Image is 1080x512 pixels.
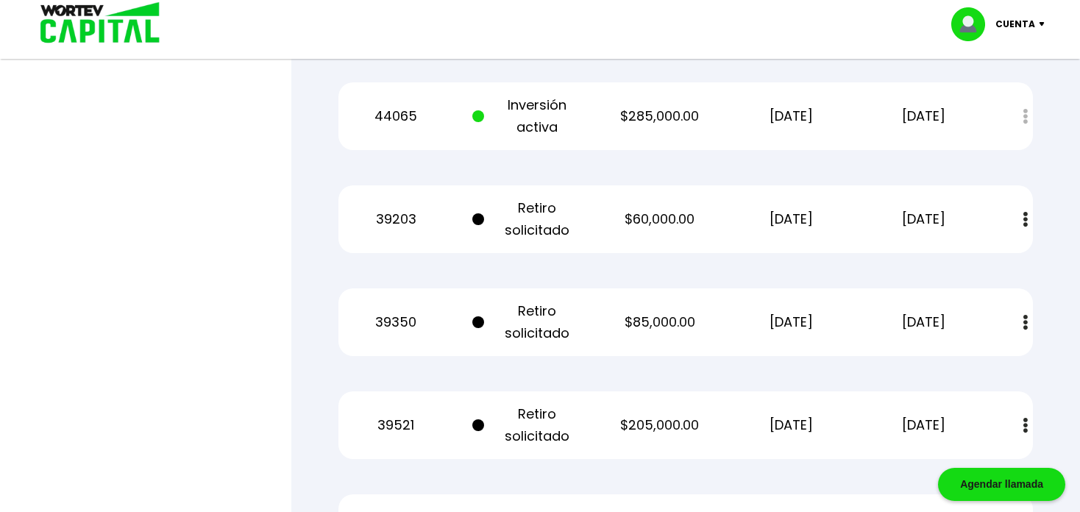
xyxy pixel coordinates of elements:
[341,208,452,230] p: 39203
[341,105,452,127] p: 44065
[951,7,995,41] img: profile-image
[472,300,583,344] p: Retiro solicitado
[604,105,715,127] p: $285,000.00
[472,94,583,138] p: Inversión activa
[472,403,583,447] p: Retiro solicitado
[868,208,979,230] p: [DATE]
[604,414,715,436] p: $205,000.00
[736,311,847,333] p: [DATE]
[868,105,979,127] p: [DATE]
[604,208,715,230] p: $60,000.00
[938,468,1065,501] div: Agendar llamada
[1035,22,1055,26] img: icon-down
[341,311,452,333] p: 39350
[736,208,847,230] p: [DATE]
[868,414,979,436] p: [DATE]
[868,311,979,333] p: [DATE]
[472,197,583,241] p: Retiro solicitado
[736,105,847,127] p: [DATE]
[604,311,715,333] p: $85,000.00
[995,13,1035,35] p: Cuenta
[736,414,847,436] p: [DATE]
[341,414,452,436] p: 39521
